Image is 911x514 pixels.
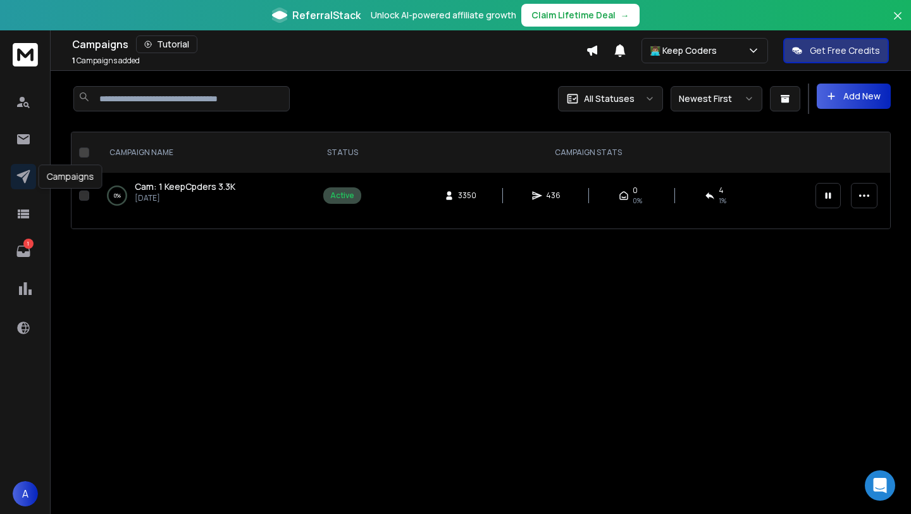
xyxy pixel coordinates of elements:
p: Unlock AI-powered affiliate growth [371,9,516,22]
button: A [13,481,38,506]
div: Open Intercom Messenger [865,470,895,501]
th: STATUS [316,132,369,173]
p: All Statuses [584,92,635,105]
button: Tutorial [136,35,197,53]
p: 0 % [114,189,121,202]
span: Cam: 1 KeepCpders 3.3K [135,180,235,192]
p: [DATE] [135,193,235,203]
p: Get Free Credits [810,44,880,57]
th: CAMPAIGN NAME [94,132,316,173]
span: → [621,9,629,22]
td: 0%Cam: 1 KeepCpders 3.3K[DATE] [94,173,316,218]
span: 436 [546,191,561,201]
p: 1 [23,239,34,249]
span: ReferralStack [292,8,361,23]
button: Get Free Credits [783,38,889,63]
a: Cam: 1 KeepCpders 3.3K [135,180,235,193]
span: 1 [72,55,75,66]
span: 4 [719,185,724,196]
p: Campaigns added [72,56,140,66]
span: 0% [633,196,642,206]
div: Campaigns [39,165,102,189]
th: CAMPAIGN STATS [369,132,808,173]
div: Active [330,191,354,201]
button: Close banner [889,8,906,38]
p: 👨🏽‍💻 Keep Coders [650,44,722,57]
button: Add New [817,84,891,109]
span: 1 % [719,196,726,206]
button: Newest First [671,86,762,111]
div: Campaigns [72,35,586,53]
a: 1 [11,239,36,264]
span: 3350 [458,191,476,201]
button: Claim Lifetime Deal→ [521,4,640,27]
span: 0 [633,185,638,196]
